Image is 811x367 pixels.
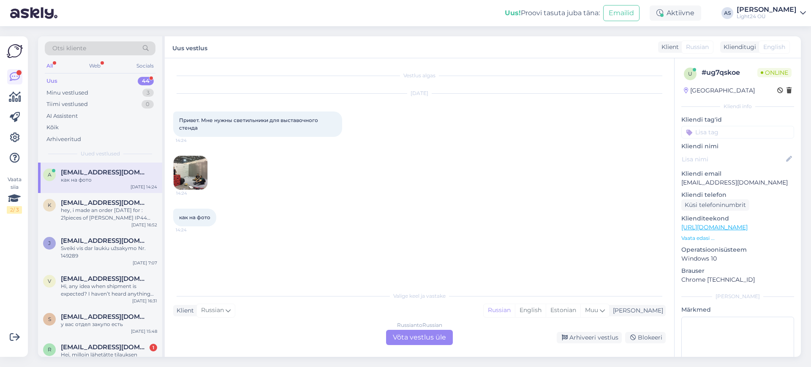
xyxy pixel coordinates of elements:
[625,332,666,343] div: Blokeeri
[61,207,157,222] div: hey, i made an order [DATE] for : 21pieces of [PERSON_NAME] IP44 Black, square lamps We opened th...
[658,43,679,52] div: Klient
[131,328,157,334] div: [DATE] 15:48
[682,155,784,164] input: Lisa nimi
[81,150,120,158] span: Uued vestlused
[61,283,157,298] div: Hi, any idea when shipment is expected? I haven’t heard anything yet. Commande n°149638] ([DATE])...
[681,223,748,231] a: [URL][DOMAIN_NAME]
[737,6,797,13] div: [PERSON_NAME]
[176,137,207,144] span: 14:24
[61,351,157,366] div: Hei, milloin lähetätte tilauksen #149315?Tilaus on vahvistettu [DATE].
[702,68,757,78] div: # ug7qskoe
[46,135,81,144] div: Arhiveeritud
[681,169,794,178] p: Kliendi email
[681,293,794,300] div: [PERSON_NAME]
[48,240,51,246] span: j
[757,68,792,77] span: Online
[7,176,22,214] div: Vaata siia
[172,41,207,53] label: Uus vestlus
[515,304,546,317] div: English
[179,214,210,220] span: как на фото
[681,115,794,124] p: Kliendi tag'id
[763,43,785,52] span: English
[681,214,794,223] p: Klienditeekond
[46,112,78,120] div: AI Assistent
[174,156,207,190] img: Attachment
[737,6,806,20] a: [PERSON_NAME]Light24 OÜ
[681,234,794,242] p: Vaata edasi ...
[61,321,157,328] div: у вас отдел закупо есть
[131,184,157,190] div: [DATE] 14:24
[61,275,149,283] span: vanheiningenruud@gmail.com
[142,89,154,97] div: 3
[681,305,794,314] p: Märkmed
[46,89,88,97] div: Minu vestlused
[681,254,794,263] p: Windows 10
[681,103,794,110] div: Kliendi info
[61,343,149,351] span: ritvaleinonen@hotmail.com
[557,332,622,343] div: Arhiveeri vestlus
[7,206,22,214] div: 2 / 3
[484,304,515,317] div: Russian
[585,306,598,314] span: Muu
[681,199,749,211] div: Küsi telefoninumbrit
[61,313,149,321] span: shahzoda@ovivoelektrik.com.tr
[201,306,224,315] span: Russian
[681,178,794,187] p: [EMAIL_ADDRESS][DOMAIN_NAME]
[173,292,666,300] div: Valige keel ja vastake
[46,123,59,132] div: Kõik
[135,60,155,71] div: Socials
[179,117,319,131] span: Привет. Мне нужны светильники для выставочного стенда
[48,202,52,208] span: k
[131,222,157,228] div: [DATE] 16:52
[681,245,794,254] p: Operatsioonisüsteem
[173,72,666,79] div: Vestlus algas
[681,190,794,199] p: Kliendi telefon
[688,71,692,77] span: u
[87,60,102,71] div: Web
[48,346,52,353] span: r
[737,13,797,20] div: Light24 OÜ
[681,142,794,151] p: Kliendi nimi
[650,5,701,21] div: Aktiivne
[173,90,666,97] div: [DATE]
[142,100,154,109] div: 0
[132,298,157,304] div: [DATE] 16:31
[48,278,51,284] span: v
[720,43,756,52] div: Klienditugi
[61,169,149,176] span: a.merkulov@gkabox.com
[48,171,52,178] span: a
[45,60,54,71] div: All
[603,5,640,21] button: Emailid
[681,126,794,139] input: Lisa tag
[46,100,88,109] div: Tiimi vestlused
[610,306,663,315] div: [PERSON_NAME]
[546,304,580,317] div: Estonian
[48,316,51,322] span: s
[138,77,154,85] div: 44
[61,245,157,260] div: Sveiki vis dar laukiu užsakymo Nr. 149289
[133,260,157,266] div: [DATE] 7:07
[681,266,794,275] p: Brauser
[7,43,23,59] img: Askly Logo
[397,321,442,329] div: Russian to Russian
[684,86,755,95] div: [GEOGRAPHIC_DATA]
[61,176,157,184] div: как на фото
[173,306,194,315] div: Klient
[52,44,86,53] span: Otsi kliente
[386,330,453,345] div: Võta vestlus üle
[505,9,521,17] b: Uus!
[505,8,600,18] div: Proovi tasuta juba täna:
[176,227,207,233] span: 14:24
[686,43,709,52] span: Russian
[61,199,149,207] span: kuninkaantie752@gmail.com
[721,7,733,19] div: AS
[46,77,57,85] div: Uus
[176,190,208,196] span: 14:24
[681,275,794,284] p: Chrome [TECHNICAL_ID]
[150,344,157,351] div: 1
[61,237,149,245] span: justmisius@gmail.com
